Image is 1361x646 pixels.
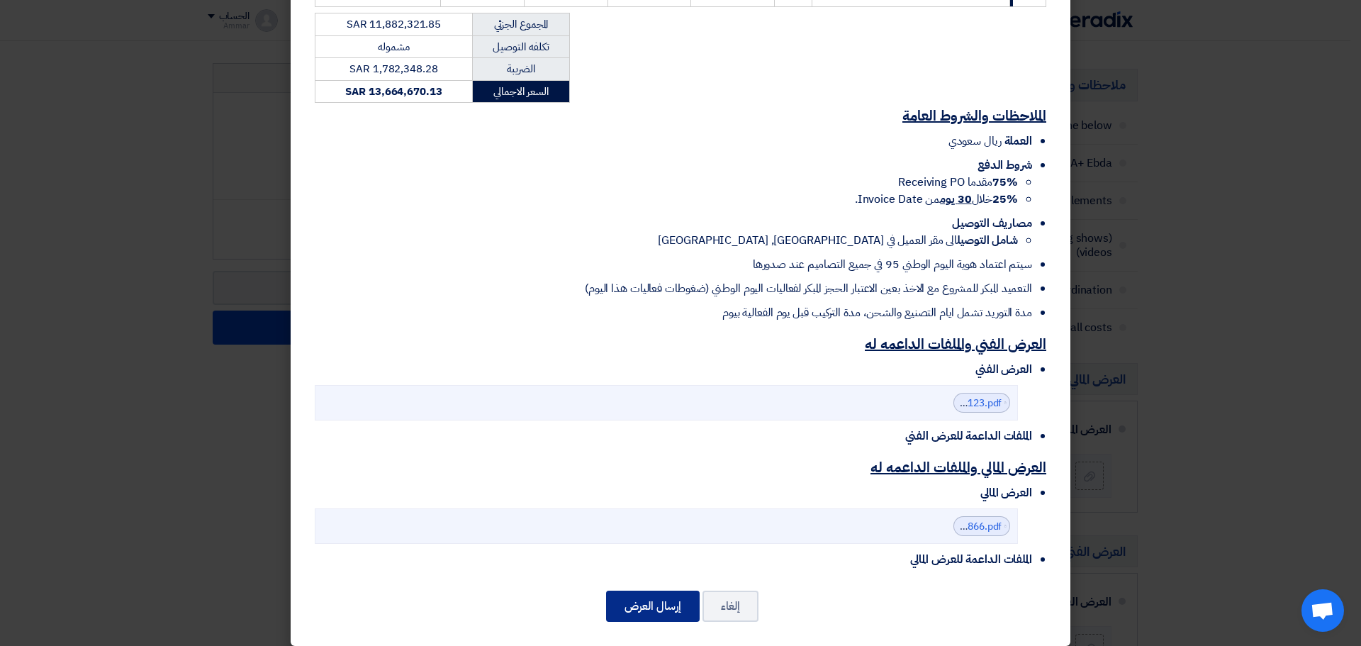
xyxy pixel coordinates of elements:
u: العرض الفني والملفات الداعمه له [865,333,1046,355]
span: ريال سعودي [948,133,1002,150]
span: الملفات الداعمة للعرض الفني [905,428,1032,445]
span: خلال من Invoice Date. [855,191,1018,208]
span: مقدما Receiving PO [898,174,1018,191]
span: مصاريف التوصيل [952,215,1032,232]
li: سيتم اعتماد هوية اليوم الوطني 95 في جميع التصاميم عند صدورها [315,256,1032,273]
td: تكلفه التوصيل [472,35,569,58]
span: العملة [1004,133,1032,150]
li: التعميد المبكر للمشروع مع الاخذ بعين الاعتبار الحجز المبكر لفعاليات اليوم الوطني (ضغوطات فعاليات ... [315,280,1032,297]
li: الى مقر العميل في [GEOGRAPHIC_DATA], [GEOGRAPHIC_DATA] [315,232,1018,249]
span: SAR 1,782,348.28 [349,61,437,77]
u: 30 يوم [940,191,971,208]
li: مدة التوريد تشمل ايام التصنيع والشحن، مدة التركيب قبل يوم الفعالية بيوم [315,304,1032,321]
button: إلغاء [702,591,758,622]
strong: 25% [992,191,1018,208]
span: العرض المالي [980,484,1032,501]
td: SAR 11,882,321.85 [315,13,473,36]
span: الملفات الداعمة للعرض المالي [910,551,1032,568]
strong: SAR 13,664,670.13 [345,84,442,99]
strong: 75% [992,174,1018,191]
strong: شامل التوصيل [957,232,1018,249]
a: Open chat [1301,589,1344,632]
span: شروط الدفع [978,157,1032,174]
td: السعر الاجمالي [472,80,569,103]
u: العرض المالي والملفات الداعمه له [870,457,1046,478]
span: مشموله [378,39,409,55]
span: العرض الفني [975,361,1032,378]
td: المجموع الجزئي [472,13,569,36]
td: الضريبة [472,58,569,81]
u: الملاحظات والشروط العامة [902,105,1046,126]
button: إرسال العرض [606,591,700,622]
